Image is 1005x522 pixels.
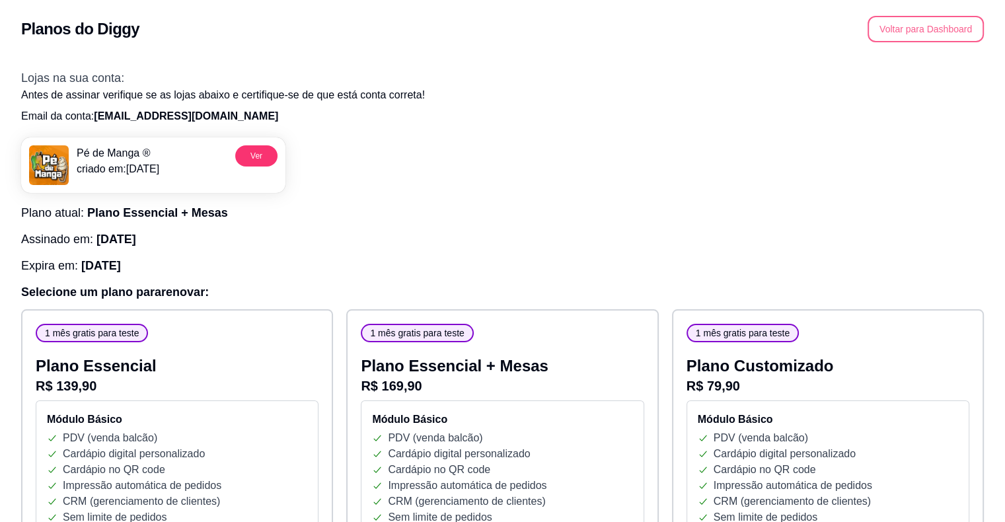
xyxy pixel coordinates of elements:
h3: Assinado em: [21,230,984,248]
p: Cardápio digital personalizado [63,446,205,462]
p: Impressão automática de pedidos [388,478,546,494]
button: Voltar para Dashboard [868,16,984,42]
span: [DATE] [96,233,136,246]
h3: Plano atual: [21,204,984,222]
h3: Expira em: [21,256,984,275]
p: Plano Customizado [687,355,969,377]
p: Plano Essencial + Mesas [361,355,644,377]
p: CRM (gerenciamento de clientes) [714,494,871,509]
p: Cardápio no QR code [388,462,490,478]
h2: Planos do Diggy [21,19,139,40]
p: Impressão automática de pedidos [714,478,872,494]
p: Pé de Manga ® [77,145,159,161]
h3: Lojas na sua conta: [21,69,984,87]
p: R$ 139,90 [36,377,318,395]
span: 1 mês gratis para teste [40,326,144,340]
p: R$ 169,90 [361,377,644,395]
span: 1 mês gratis para teste [690,326,795,340]
p: Antes de assinar verifique se as lojas abaixo e certifique-se de que está conta correta! [21,87,984,103]
h4: Módulo Básico [698,412,958,428]
h3: Selecione um plano para renovar : [21,283,984,301]
p: Cardápio no QR code [63,462,165,478]
p: CRM (gerenciamento de clientes) [63,494,220,509]
span: Plano Essencial + Mesas [87,206,228,219]
span: [DATE] [81,259,121,272]
p: Cardápio no QR code [714,462,816,478]
p: PDV (venda balcão) [388,430,482,446]
a: Voltar para Dashboard [868,23,984,34]
p: PDV (venda balcão) [63,430,157,446]
p: Cardápio digital personalizado [388,446,530,462]
span: [EMAIL_ADDRESS][DOMAIN_NAME] [94,110,278,122]
p: Cardápio digital personalizado [714,446,856,462]
span: 1 mês gratis para teste [365,326,469,340]
p: R$ 79,90 [687,377,969,395]
p: PDV (venda balcão) [714,430,808,446]
p: criado em: [DATE] [77,161,159,177]
h4: Módulo Básico [47,412,307,428]
button: Ver [235,145,278,167]
a: menu logoPé de Manga ®criado em:[DATE]Ver [21,137,285,193]
p: CRM (gerenciamento de clientes) [388,494,545,509]
p: Email da conta: [21,108,984,124]
h4: Módulo Básico [372,412,632,428]
p: Impressão automática de pedidos [63,478,221,494]
p: Plano Essencial [36,355,318,377]
img: menu logo [29,145,69,185]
